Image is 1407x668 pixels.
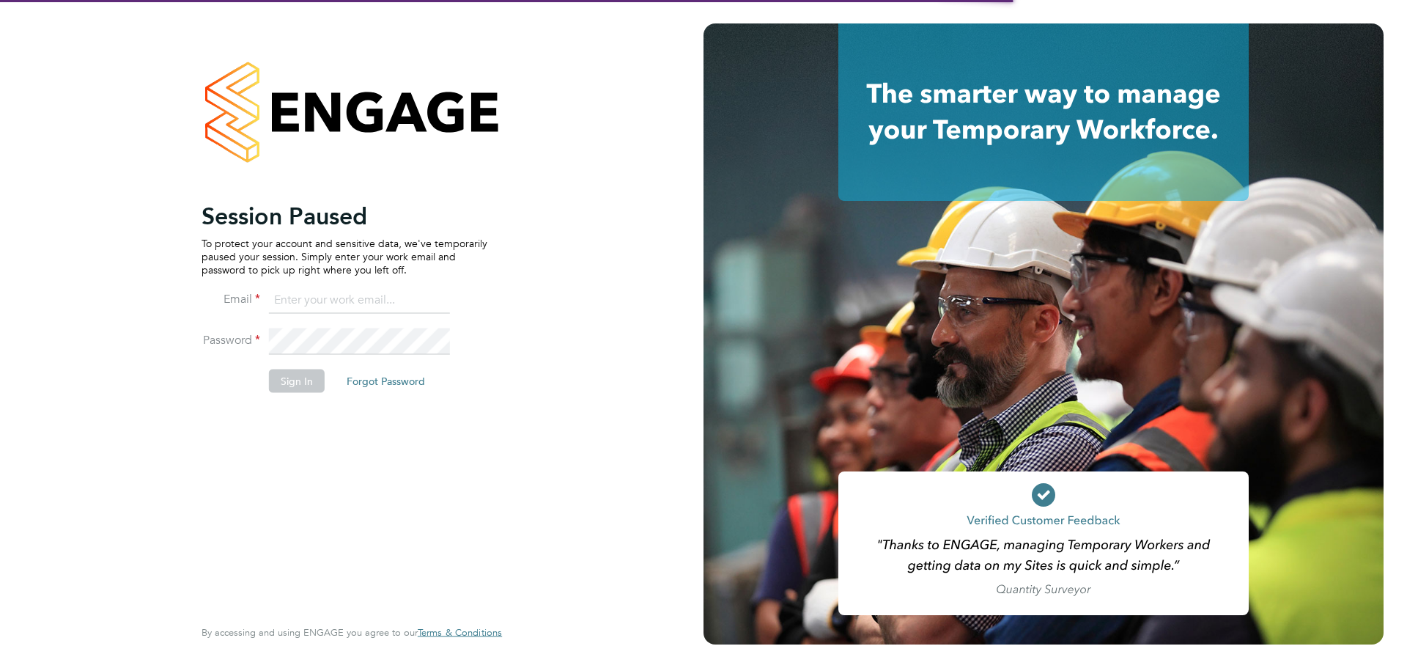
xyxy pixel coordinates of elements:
label: Password [202,332,260,348]
input: Enter your work email... [269,287,450,314]
span: Terms & Conditions [418,626,502,639]
span: By accessing and using ENGAGE you agree to our [202,626,502,639]
button: Forgot Password [335,369,437,392]
label: Email [202,291,260,307]
a: Terms & Conditions [418,627,502,639]
h2: Session Paused [202,201,487,230]
button: Sign In [269,369,325,392]
p: To protect your account and sensitive data, we've temporarily paused your session. Simply enter y... [202,236,487,276]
